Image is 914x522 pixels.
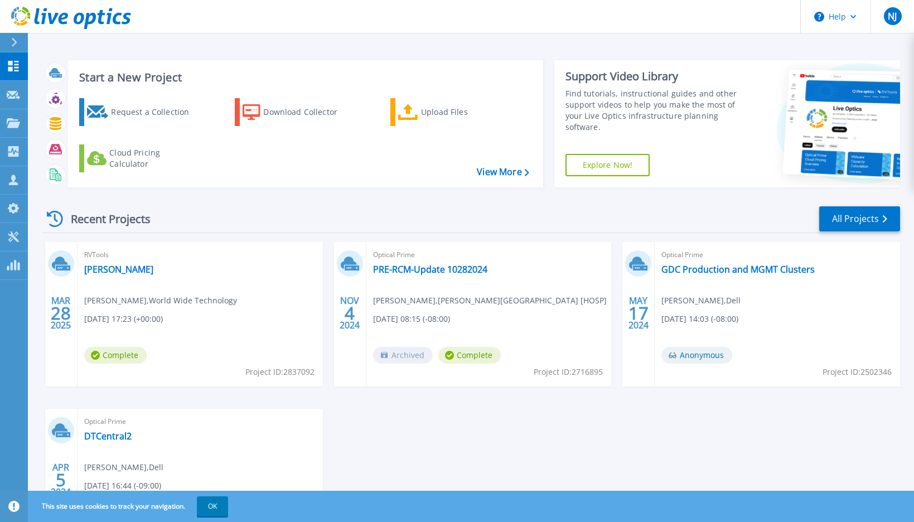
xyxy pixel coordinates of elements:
[43,205,166,233] div: Recent Projects
[84,347,147,364] span: Complete
[84,313,163,325] span: [DATE] 17:23 (+00:00)
[477,167,529,177] a: View More
[565,154,650,176] a: Explore Now!
[339,293,360,333] div: NOV 2024
[235,98,359,126] a: Download Collector
[31,496,228,516] span: This site uses cookies to track your navigation.
[373,294,607,307] span: [PERSON_NAME] , [PERSON_NAME][GEOGRAPHIC_DATA] [HOSP]
[84,461,163,473] span: [PERSON_NAME] , Dell
[84,431,132,442] a: DTCentral2
[661,294,741,307] span: [PERSON_NAME] , Dell
[819,206,900,231] a: All Projects
[84,249,316,261] span: RVTools
[50,460,71,500] div: APR 2024
[661,313,738,325] span: [DATE] 14:03 (-08:00)
[84,480,161,492] span: [DATE] 16:44 (-09:00)
[84,415,316,428] span: Optical Prime
[109,147,199,170] div: Cloud Pricing Calculator
[50,293,71,333] div: MAR 2025
[84,294,237,307] span: [PERSON_NAME] , World Wide Technology
[373,249,605,261] span: Optical Prime
[888,12,897,21] span: NJ
[197,496,228,516] button: OK
[263,101,352,123] div: Download Collector
[345,308,355,318] span: 4
[628,308,649,318] span: 17
[438,347,501,364] span: Complete
[79,71,529,84] h3: Start a New Project
[823,366,892,378] span: Project ID: 2502346
[534,366,603,378] span: Project ID: 2716895
[111,101,200,123] div: Request a Collection
[565,88,740,133] div: Find tutorials, instructional guides and other support videos to help you make the most of your L...
[51,308,71,318] span: 28
[79,144,204,172] a: Cloud Pricing Calculator
[661,264,815,275] a: GDC Production and MGMT Clusters
[84,264,153,275] a: [PERSON_NAME]
[373,347,433,364] span: Archived
[565,69,740,84] div: Support Video Library
[373,264,487,275] a: PRE-RCM-Update 10282024
[56,475,66,485] span: 5
[628,293,649,333] div: MAY 2024
[373,313,450,325] span: [DATE] 08:15 (-08:00)
[79,98,204,126] a: Request a Collection
[661,249,893,261] span: Optical Prime
[390,98,515,126] a: Upload Files
[421,101,510,123] div: Upload Files
[661,347,732,364] span: Anonymous
[245,366,315,378] span: Project ID: 2837092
